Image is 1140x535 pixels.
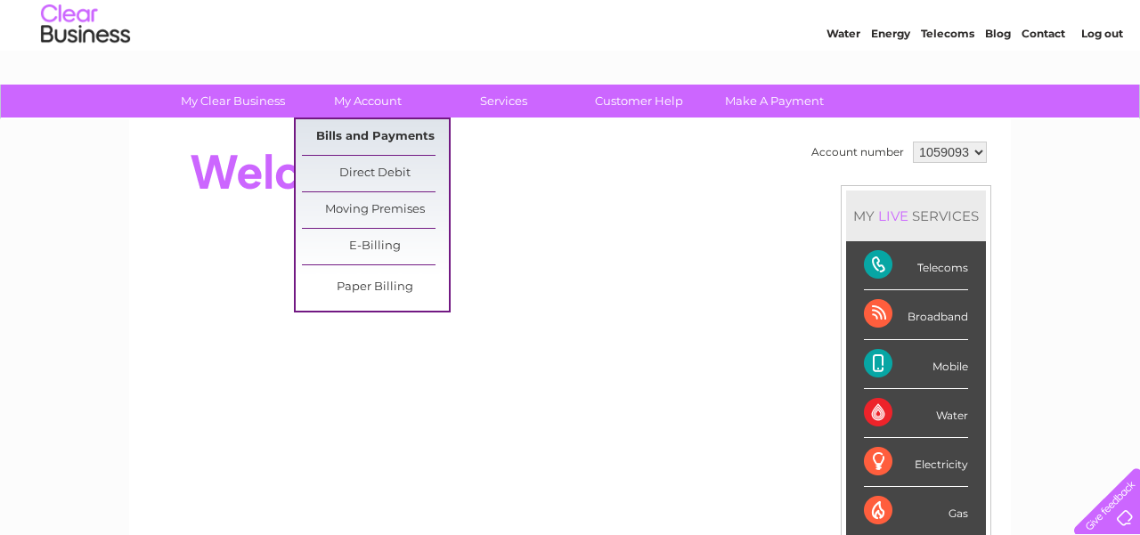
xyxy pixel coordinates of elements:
a: Water [826,76,860,89]
a: Direct Debit [302,156,449,191]
div: Electricity [864,438,968,487]
td: Account number [807,137,908,167]
div: MY SERVICES [846,190,986,241]
a: Paper Billing [302,270,449,305]
a: Moving Premises [302,192,449,228]
a: Log out [1081,76,1123,89]
a: Bills and Payments [302,119,449,155]
a: Contact [1022,76,1065,89]
div: Water [864,389,968,438]
a: Services [430,85,577,118]
a: Make A Payment [701,85,848,118]
img: logo.png [40,46,131,101]
div: Broadband [864,290,968,339]
div: Telecoms [864,241,968,290]
div: LIVE [875,207,912,224]
div: Clear Business is a trading name of Verastar Limited (registered in [GEOGRAPHIC_DATA] No. 3667643... [151,10,992,86]
a: Telecoms [921,76,974,89]
a: My Account [295,85,442,118]
a: 0333 014 3131 [804,9,927,31]
a: E-Billing [302,229,449,264]
a: My Clear Business [159,85,306,118]
a: Energy [871,76,910,89]
a: Blog [985,76,1011,89]
div: Mobile [864,340,968,389]
a: Customer Help [566,85,712,118]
